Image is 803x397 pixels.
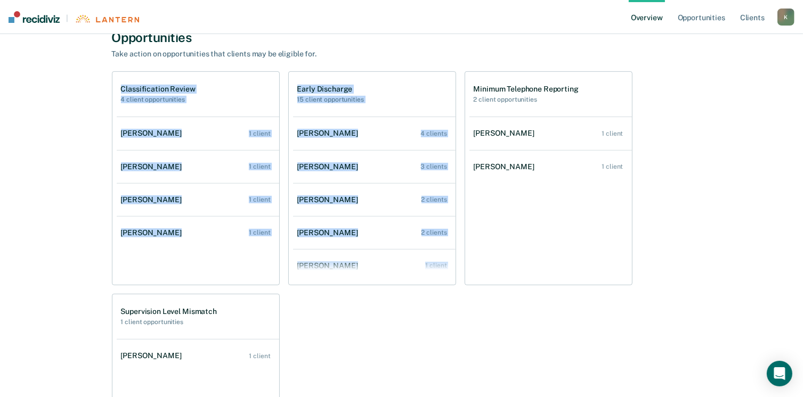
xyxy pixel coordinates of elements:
div: Opportunities [112,30,692,45]
div: 1 client [602,130,623,137]
div: 2 clients [421,196,447,203]
div: [PERSON_NAME] [474,129,539,138]
h1: Supervision Level Mismatch [121,307,217,316]
div: [PERSON_NAME] [121,351,186,360]
div: [PERSON_NAME] [297,261,362,270]
a: [PERSON_NAME] 1 client [117,341,279,371]
div: [PERSON_NAME] [297,162,362,171]
div: 2 clients [421,229,447,236]
div: 1 client [425,262,447,269]
div: [PERSON_NAME] [121,129,186,138]
div: [PERSON_NAME] [474,162,539,171]
a: [PERSON_NAME] 3 clients [293,152,456,182]
a: [PERSON_NAME] 2 clients [293,185,456,215]
div: 1 client [249,130,270,137]
img: Recidiviz [9,11,60,23]
a: [PERSON_NAME] 1 client [469,152,632,182]
a: [PERSON_NAME] 2 clients [293,218,456,248]
a: [PERSON_NAME] 1 client [469,118,632,148]
a: [PERSON_NAME] 1 client [117,118,279,148]
div: 1 client [602,163,623,170]
h1: Classification Review [121,85,196,94]
div: [PERSON_NAME] [121,228,186,237]
div: Take action on opportunities that clients may be eligible for. [112,49,485,59]
div: 1 client [249,229,270,236]
a: [PERSON_NAME] 1 client [117,218,279,248]
div: 1 client [249,163,270,170]
div: 3 clients [421,163,447,170]
div: [PERSON_NAME] [121,195,186,204]
h2: 4 client opportunities [121,96,196,103]
a: [PERSON_NAME] 4 clients [293,118,456,148]
div: [PERSON_NAME] [121,162,186,171]
div: 1 client [249,196,270,203]
div: Open Intercom Messenger [767,361,792,386]
div: [PERSON_NAME] [297,228,362,237]
img: Lantern [75,15,139,23]
a: [PERSON_NAME] 1 client [117,185,279,215]
a: [PERSON_NAME] 1 client [117,152,279,182]
div: [PERSON_NAME] [297,129,362,138]
div: [PERSON_NAME] [297,195,362,204]
a: | [9,11,139,23]
h2: 1 client opportunities [121,318,217,326]
h1: Early Discharge [297,85,364,94]
div: 4 clients [421,130,447,137]
button: K [777,9,794,26]
h1: Minimum Telephone Reporting [474,85,579,94]
a: [PERSON_NAME] 1 client [293,251,456,281]
div: 1 client [249,352,270,360]
h2: 15 client opportunities [297,96,364,103]
h2: 2 client opportunities [474,96,579,103]
span: | [60,14,75,23]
